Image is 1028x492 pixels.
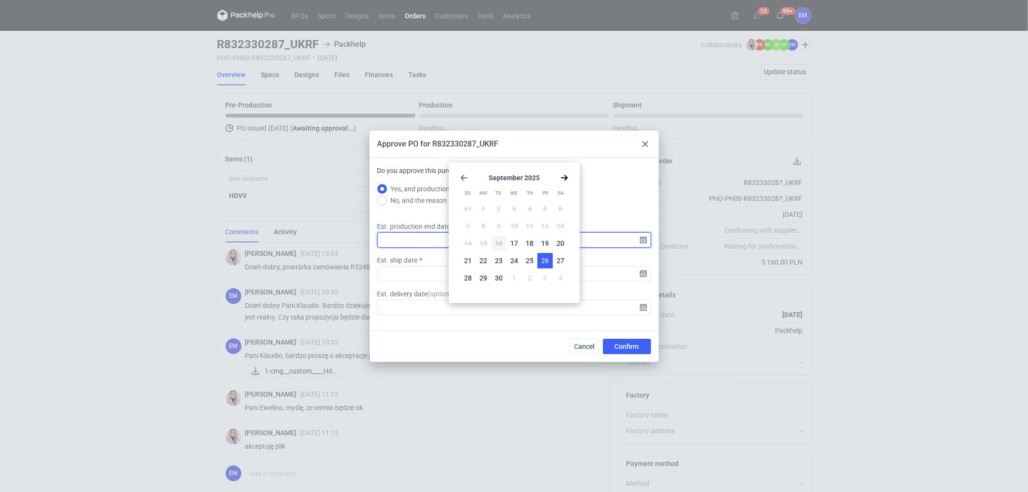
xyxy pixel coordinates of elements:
span: 18 [526,239,534,248]
button: Tue Sep 16 2025 [491,236,507,251]
button: Thu Sep 11 2025 [522,218,537,234]
span: 28 [464,273,472,283]
button: Mon Sep 29 2025 [476,270,491,286]
label: Est. production end date [377,222,451,231]
span: 1 [512,273,516,283]
button: Mon Sep 15 2025 [476,236,491,251]
span: 26 [541,256,549,266]
section: September 2025 [460,174,568,182]
span: 2 [497,204,501,213]
button: Wed Sep 17 2025 [507,236,522,251]
span: 23 [495,256,503,266]
span: 6 [559,204,562,213]
span: 29 [480,273,487,283]
span: 30 [495,273,503,283]
button: Sat Sep 13 2025 [553,218,568,234]
span: 13 [557,221,564,231]
button: Wed Sep 03 2025 [507,201,522,216]
span: 3 [512,204,516,213]
button: Sun Sep 21 2025 [460,253,476,268]
span: 25 [526,256,534,266]
span: 10 [510,221,518,231]
button: Wed Sep 24 2025 [507,253,522,268]
label: Est. ship date [377,255,418,265]
button: Thu Sep 18 2025 [522,236,537,251]
div: Mo [476,186,491,201]
button: Mon Sep 01 2025 [476,201,491,216]
span: 4 [528,204,532,213]
span: Confirm [615,343,639,350]
button: Sat Sep 20 2025 [553,236,568,251]
span: 3 [543,273,547,283]
button: Sat Oct 04 2025 [553,270,568,286]
button: Sun Sep 07 2025 [460,218,476,234]
div: Su [460,186,475,201]
span: 27 [557,256,564,266]
label: Est. delivery date [377,289,457,299]
button: Mon Sep 08 2025 [476,218,491,234]
button: Sat Sep 06 2025 [553,201,568,216]
label: Do you approve this purchase order? [377,166,487,183]
span: 22 [480,256,487,266]
button: Sun Sep 28 2025 [460,270,476,286]
span: 7 [466,221,470,231]
span: 1 [481,204,485,213]
span: 15 [480,239,487,248]
button: Sat Sep 27 2025 [553,253,568,268]
div: Approve PO for R832330287_UKRF [377,139,499,149]
button: Fri Oct 03 2025 [537,270,553,286]
svg: Go back 1 month [460,174,468,182]
span: 31 [464,204,472,213]
span: 8 [481,221,485,231]
button: Tue Sep 23 2025 [491,253,507,268]
button: Sun Sep 14 2025 [460,236,476,251]
button: Fri Sep 05 2025 [537,201,553,216]
span: 16 [495,239,503,248]
button: Wed Oct 01 2025 [507,270,522,286]
span: 11 [526,221,534,231]
span: 2 [528,273,532,283]
span: 17 [510,239,518,248]
div: Tu [491,186,506,201]
span: 14 [464,239,472,248]
button: Confirm [603,339,651,354]
span: 4 [559,273,562,283]
span: 24 [510,256,518,266]
span: 21 [464,256,472,266]
button: Thu Sep 04 2025 [522,201,537,216]
button: Thu Sep 25 2025 [522,253,537,268]
button: Sun Aug 31 2025 [460,201,476,216]
button: Thu Oct 02 2025 [522,270,537,286]
span: 12 [541,221,549,231]
div: We [507,186,521,201]
button: Tue Sep 02 2025 [491,201,507,216]
button: Tue Sep 30 2025 [491,270,507,286]
button: Fri Sep 26 2025 [537,253,553,268]
span: 20 [557,239,564,248]
button: Wed Sep 10 2025 [507,218,522,234]
div: Fr [538,186,553,201]
svg: Go forward 1 month [561,174,568,182]
span: Cancel [574,343,595,350]
div: Sa [553,186,568,201]
button: Tue Sep 09 2025 [491,218,507,234]
span: 19 [541,239,549,248]
button: Fri Sep 19 2025 [537,236,553,251]
button: Mon Sep 22 2025 [476,253,491,268]
button: Cancel [570,339,599,354]
button: Fri Sep 12 2025 [537,218,553,234]
span: 5 [543,204,547,213]
div: Th [522,186,537,201]
span: ( optional ) [428,290,457,298]
span: 9 [497,221,501,231]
